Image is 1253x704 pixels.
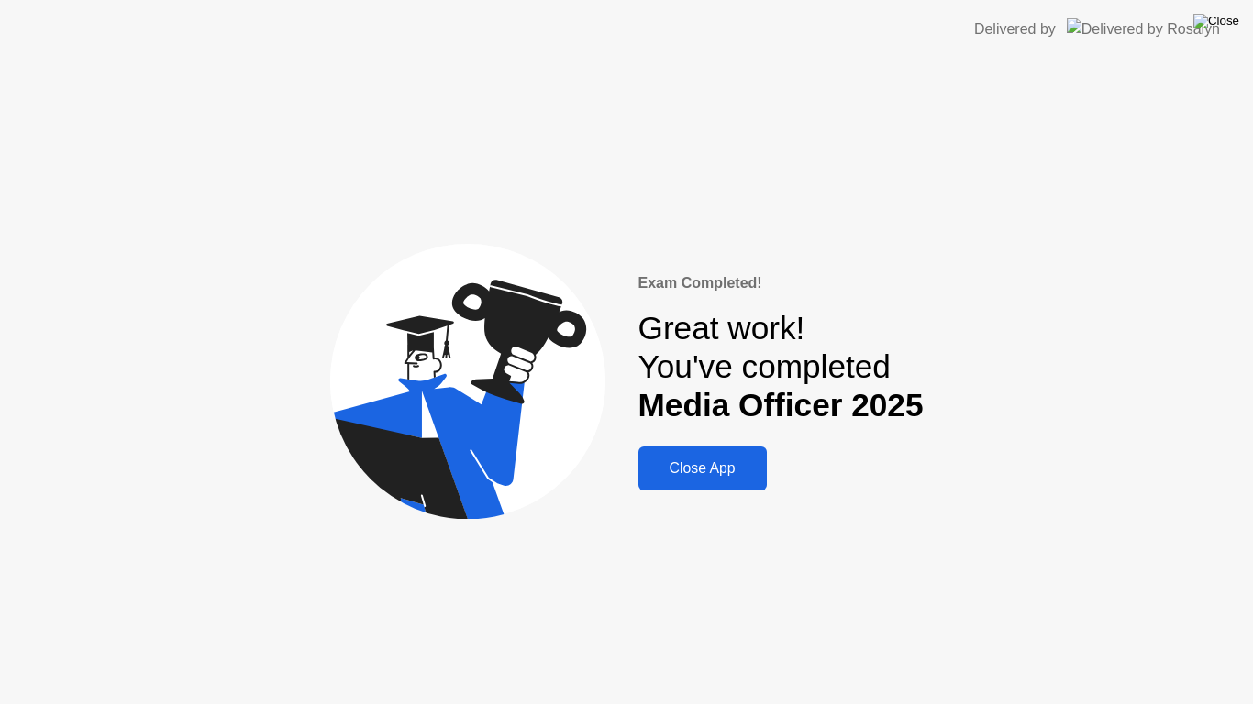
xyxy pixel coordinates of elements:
div: Great work! You've completed [638,309,924,425]
img: Close [1193,14,1239,28]
button: Close App [638,446,767,490]
div: Exam Completed! [638,272,924,294]
b: Media Officer 2025 [638,387,924,423]
div: Delivered by [974,18,1056,40]
div: Close App [644,460,761,477]
img: Delivered by Rosalyn [1067,18,1220,39]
